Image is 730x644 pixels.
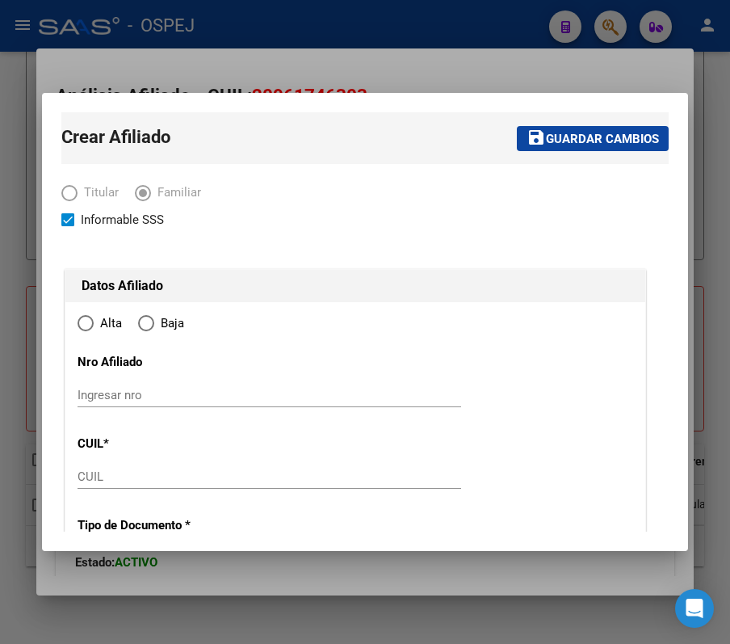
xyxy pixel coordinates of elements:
span: Crear Afiliado [61,127,170,147]
button: Guardar cambios [517,126,669,151]
h1: Datos Afiliado [82,276,629,296]
p: Tipo de Documento * [78,516,244,535]
span: Alta [94,314,122,333]
p: CUIL [78,435,244,453]
div: Open Intercom Messenger [675,589,714,628]
mat-radio-group: Elija una opción [61,189,217,204]
span: Informable SSS [81,210,164,229]
p: Nro Afiliado [78,353,244,372]
span: Titular [78,183,119,202]
span: Baja [154,314,184,333]
span: Guardar cambios [546,132,659,146]
mat-icon: save [527,128,546,147]
mat-radio-group: Elija una opción [78,319,200,334]
span: Familiar [151,183,201,202]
